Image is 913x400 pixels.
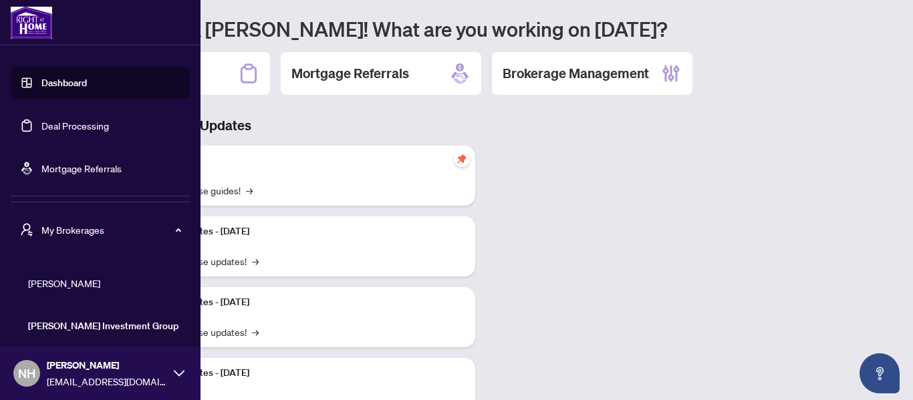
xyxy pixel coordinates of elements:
[252,325,259,339] span: →
[20,223,33,236] span: user-switch
[252,254,259,268] span: →
[291,64,409,83] h2: Mortgage Referrals
[70,116,475,135] h3: Brokerage & Industry Updates
[28,276,180,290] span: [PERSON_NAME]
[860,353,900,393] button: Open asap
[41,162,122,174] a: Mortgage Referrals
[140,224,465,239] p: Platform Updates - [DATE]
[47,358,167,373] span: [PERSON_NAME]
[28,319,180,333] span: [PERSON_NAME] Investment Group
[140,295,465,310] p: Platform Updates - [DATE]
[140,154,465,168] p: Self-Help
[140,366,465,381] p: Platform Updates - [DATE]
[41,120,109,132] a: Deal Processing
[454,151,470,167] span: pushpin
[41,77,87,89] a: Dashboard
[47,374,167,389] span: [EMAIL_ADDRESS][DOMAIN_NAME]
[246,183,253,198] span: →
[41,222,180,237] span: My Brokerages
[503,64,649,83] h2: Brokerage Management
[11,7,52,39] img: logo
[18,364,35,383] span: NH
[70,16,897,41] h1: Welcome back [PERSON_NAME]! What are you working on [DATE]?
